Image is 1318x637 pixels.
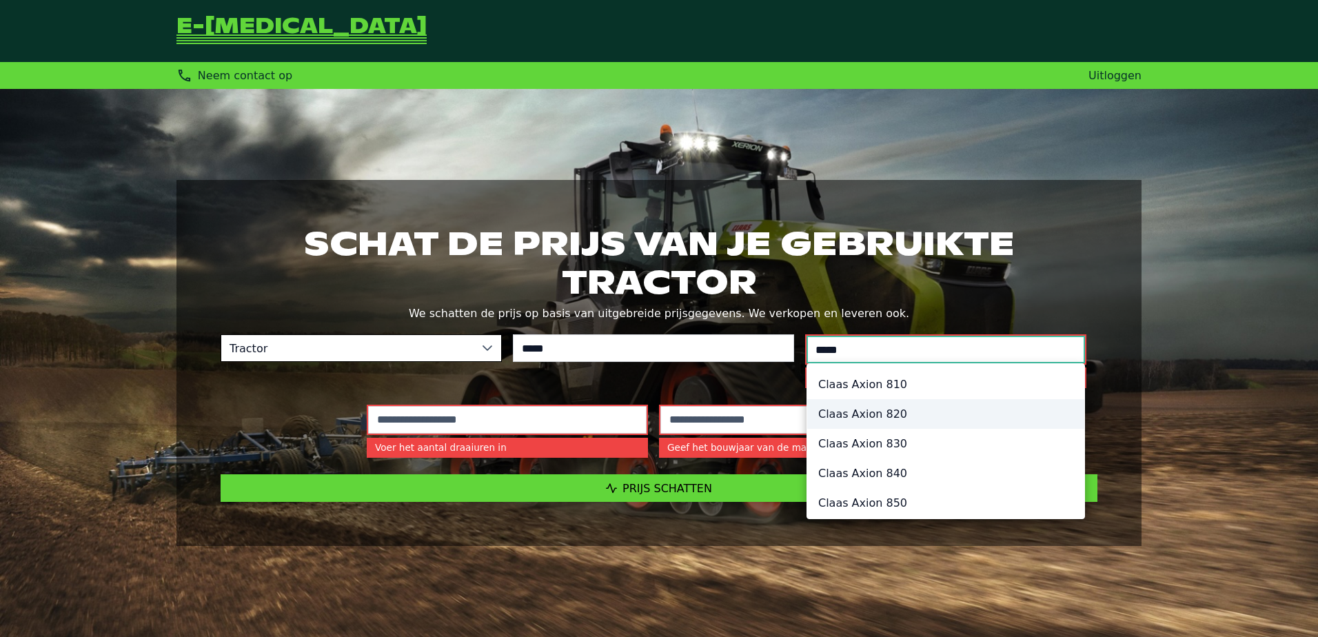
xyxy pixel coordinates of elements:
li: Claas Axion 830 [807,429,1084,458]
li: Claas Axion 810 [807,370,1084,399]
span: Neem contact op [198,69,292,82]
a: Uitloggen [1088,69,1142,82]
small: Geef het bouwjaar van de machine op [659,438,940,458]
small: Voer het aantal draaiuren in [367,438,648,458]
small: Selecteer een model van de machine [805,367,1086,388]
h1: Schat de prijs van je gebruikte tractor [221,224,1097,301]
p: We schatten de prijs op basis van uitgebreide prijsgegevens. We verkopen en leveren ook. [221,304,1097,323]
a: Terug naar de startpagina [176,17,427,45]
div: Neem contact op [176,68,292,83]
li: Claas Axion 840 [807,458,1084,488]
span: Tractor [221,335,474,361]
button: Prijs schatten [221,474,1097,502]
li: Claas Axion 850 [807,488,1084,518]
span: Prijs schatten [622,482,712,495]
li: Claas Axion 820 [807,399,1084,429]
li: Claas Axion 870 [807,518,1084,547]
